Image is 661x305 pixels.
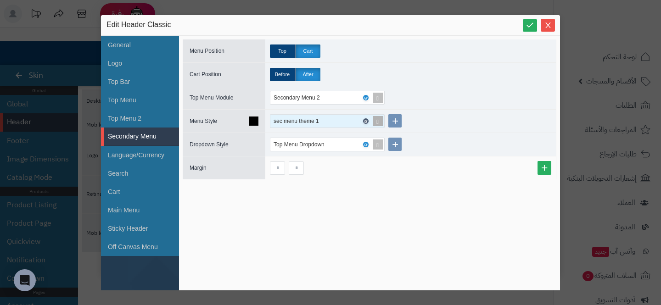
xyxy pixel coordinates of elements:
span: Menu Style [190,118,217,124]
span: Edit Header Classic [106,20,171,31]
span: Margin [190,165,207,171]
li: Top Bar [101,72,179,91]
li: Off Canvas Menu [101,238,179,256]
label: Top [270,44,295,58]
div: Open Intercom Messenger [14,269,36,291]
span: Cart Position [190,71,221,78]
li: Secondary Menu [101,128,179,146]
div: sec menu theme 1 [274,115,328,128]
li: Search [101,164,179,183]
button: Close [541,19,555,32]
label: Before [270,68,295,81]
li: Cart [101,183,179,201]
div: Top Menu Dropdown [274,138,334,151]
li: Top Menu [101,91,179,109]
li: Main Menu [101,201,179,219]
span: Dropdown Style [190,141,229,148]
span: Top Menu Module [190,94,233,101]
li: Language/Currency [101,146,179,164]
label: Cart [295,44,320,58]
li: General [101,36,179,54]
label: After [295,68,320,81]
span: Menu Position [190,48,224,54]
div: Secondary Menu 2 [274,91,329,104]
li: Sticky Header [101,219,179,238]
li: Logo [101,54,179,72]
li: Top Menu 2 [101,109,179,128]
